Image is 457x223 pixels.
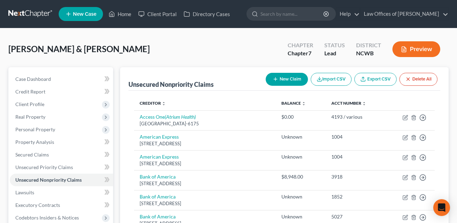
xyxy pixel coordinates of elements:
[281,193,320,200] div: Unknown
[288,49,313,57] div: Chapter
[140,200,270,207] div: [STREET_ADDRESS]
[140,154,179,160] a: American Express
[140,114,196,120] a: Access One(Atrium Health)
[392,41,440,57] button: Preview
[281,133,320,140] div: Unknown
[15,202,60,208] span: Executory Contracts
[10,199,113,211] a: Executory Contracts
[360,8,448,20] a: Law Offices of [PERSON_NAME]
[260,7,324,20] input: Search by name...
[135,8,180,20] a: Client Portal
[311,73,352,86] button: Import CSV
[140,180,270,187] div: [STREET_ADDRESS]
[331,113,380,120] div: 4193 / various
[15,164,73,170] span: Unsecured Priority Claims
[15,152,49,158] span: Secured Claims
[10,85,113,98] a: Credit Report
[308,50,311,56] span: 7
[162,102,166,106] i: unfold_more
[10,161,113,174] a: Unsecured Priority Claims
[266,73,308,86] button: New Claim
[324,49,345,57] div: Lead
[356,49,381,57] div: NCWB
[354,73,397,86] a: Export CSV
[73,12,96,17] span: New Case
[15,114,45,120] span: Real Property
[140,214,176,219] a: Bank of America
[281,173,320,180] div: $8,948.00
[281,100,306,106] a: Balance unfold_more
[140,140,270,147] div: [STREET_ADDRESS]
[140,194,176,200] a: Bank of America
[10,174,113,186] a: Unsecured Nonpriority Claims
[8,44,150,54] span: [PERSON_NAME] & [PERSON_NAME]
[128,80,214,89] div: Unsecured Nonpriority Claims
[15,89,45,95] span: Credit Report
[15,101,44,107] span: Client Profile
[10,73,113,85] a: Case Dashboard
[15,177,82,183] span: Unsecured Nonpriority Claims
[331,173,380,180] div: 3918
[281,153,320,160] div: Unknown
[140,120,270,127] div: [GEOGRAPHIC_DATA]-6175
[15,189,34,195] span: Lawsuits
[399,73,437,86] button: Delete All
[362,102,366,106] i: unfold_more
[281,113,320,120] div: $0.00
[281,213,320,220] div: Unknown
[324,41,345,49] div: Status
[288,41,313,49] div: Chapter
[302,102,306,106] i: unfold_more
[140,174,176,180] a: Bank of America
[15,76,51,82] span: Case Dashboard
[140,100,166,106] a: Creditor unfold_more
[331,133,380,140] div: 1004
[10,186,113,199] a: Lawsuits
[10,136,113,148] a: Property Analysis
[105,8,135,20] a: Home
[331,213,380,220] div: 5027
[331,153,380,160] div: 1004
[433,199,450,216] div: Open Intercom Messenger
[165,114,196,120] i: (Atrium Health)
[356,41,381,49] div: District
[331,193,380,200] div: 1852
[140,160,270,167] div: [STREET_ADDRESS]
[15,215,79,221] span: Codebtors Insiders & Notices
[336,8,360,20] a: Help
[15,126,55,132] span: Personal Property
[15,139,54,145] span: Property Analysis
[10,148,113,161] a: Secured Claims
[140,134,179,140] a: American Express
[331,100,366,106] a: Acct Number unfold_more
[180,8,234,20] a: Directory Cases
